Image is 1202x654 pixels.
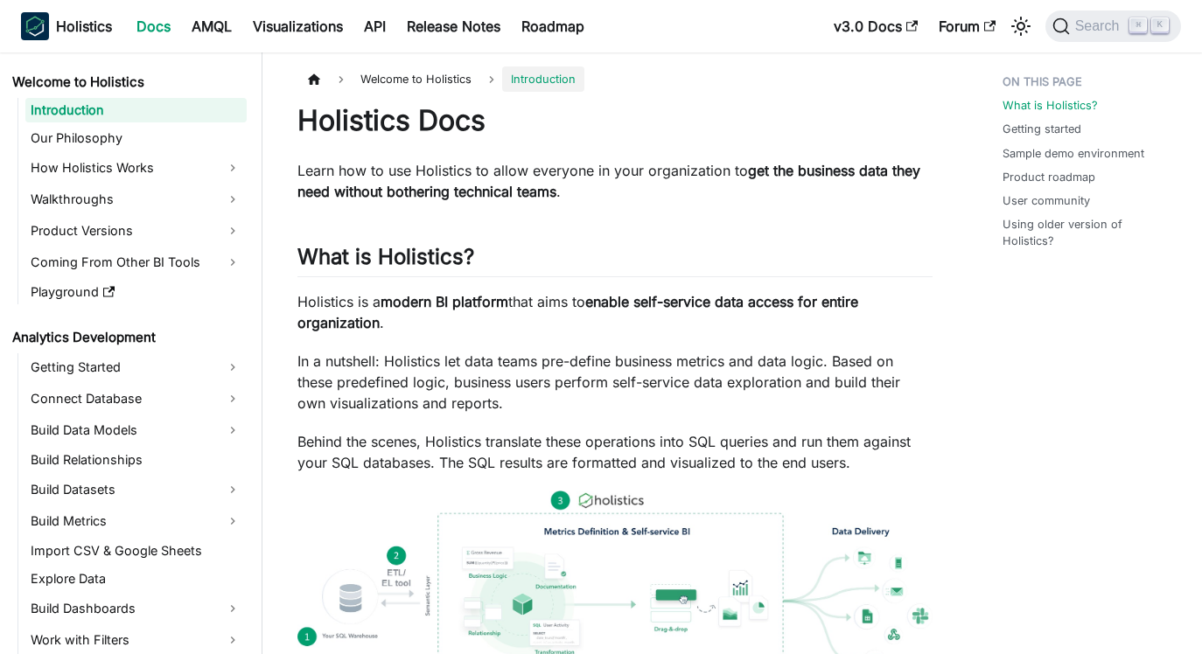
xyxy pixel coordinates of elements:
a: Product Versions [25,217,247,245]
a: Getting started [1003,121,1081,137]
a: Forum [928,12,1006,40]
a: Product roadmap [1003,169,1095,185]
p: Behind the scenes, Holistics translate these operations into SQL queries and run them against you... [297,431,933,473]
h2: What is Holistics? [297,244,933,277]
p: Learn how to use Holistics to allow everyone in your organization to . [297,160,933,202]
a: Introduction [25,98,247,122]
a: HolisticsHolistics [21,12,112,40]
a: Our Philosophy [25,126,247,150]
a: Coming From Other BI Tools [25,248,247,276]
a: Build Dashboards [25,595,247,623]
strong: modern BI platform [381,293,508,310]
a: What is Holistics? [1003,97,1098,114]
a: Import CSV & Google Sheets [25,539,247,563]
a: Build Relationships [25,448,247,472]
a: Using older version of Holistics? [1003,216,1175,249]
a: How Holistics Works [25,154,247,182]
a: Analytics Development [7,325,247,350]
a: Getting Started [25,353,247,381]
a: User community [1003,192,1090,209]
h1: Holistics Docs [297,103,933,138]
kbd: ⌘ [1129,17,1147,33]
a: Build Metrics [25,507,247,535]
span: Search [1070,18,1130,34]
a: Welcome to Holistics [7,70,247,94]
a: Sample demo environment [1003,145,1144,162]
span: Introduction [502,66,584,92]
a: v3.0 Docs [823,12,928,40]
kbd: K [1151,17,1169,33]
a: Build Data Models [25,416,247,444]
a: Walkthroughs [25,185,247,213]
a: Connect Database [25,385,247,413]
a: Visualizations [242,12,353,40]
a: Docs [126,12,181,40]
a: Release Notes [396,12,511,40]
p: In a nutshell: Holistics let data teams pre-define business metrics and data logic. Based on thes... [297,351,933,414]
a: Roadmap [511,12,595,40]
button: Switch between dark and light mode (currently light mode) [1007,12,1035,40]
span: Welcome to Holistics [352,66,480,92]
a: Playground [25,280,247,304]
a: Work with Filters [25,626,247,654]
p: Holistics is a that aims to . [297,291,933,333]
a: API [353,12,396,40]
b: Holistics [56,16,112,37]
button: Search (Command+K) [1045,10,1181,42]
nav: Breadcrumbs [297,66,933,92]
img: Holistics [21,12,49,40]
a: AMQL [181,12,242,40]
a: Build Datasets [25,476,247,504]
a: Explore Data [25,567,247,591]
a: Home page [297,66,331,92]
